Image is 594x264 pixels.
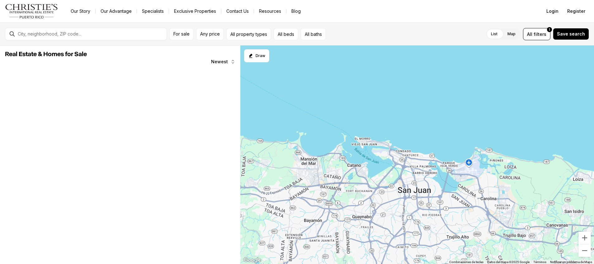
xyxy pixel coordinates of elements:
button: All beds [274,28,298,40]
span: All [527,31,532,37]
a: Notificar un problema de Maps [550,260,592,264]
button: Register [563,5,589,17]
a: Resources [254,7,286,16]
button: Contact Us [221,7,254,16]
button: All baths [301,28,326,40]
label: List [486,28,502,40]
span: 1 [549,27,550,32]
button: Newest [207,55,239,68]
a: Our Story [66,7,95,16]
button: Allfilters1 [523,28,550,40]
button: Save search [553,28,589,40]
button: For sale [169,28,194,40]
button: All property types [226,28,271,40]
button: Login [543,5,562,17]
span: filters [534,31,546,37]
span: Newest [211,59,228,64]
span: Any price [200,31,220,36]
span: Datos del mapa ©2025 Google [487,260,530,264]
span: Real Estate & Homes for Sale [5,51,87,57]
a: Specialists [137,7,169,16]
a: Exclusive Properties [169,7,221,16]
label: Map [502,28,521,40]
a: Our Advantage [96,7,137,16]
button: Start drawing [244,49,269,62]
span: Save search [557,31,585,36]
a: Blog [286,7,306,16]
span: Register [567,9,585,14]
span: Login [546,9,559,14]
button: Any price [196,28,224,40]
span: For sale [173,31,190,36]
a: Términos (se abre en una nueva pestaña) [533,260,546,264]
button: Ampliar [578,232,591,244]
img: logo [5,4,58,19]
